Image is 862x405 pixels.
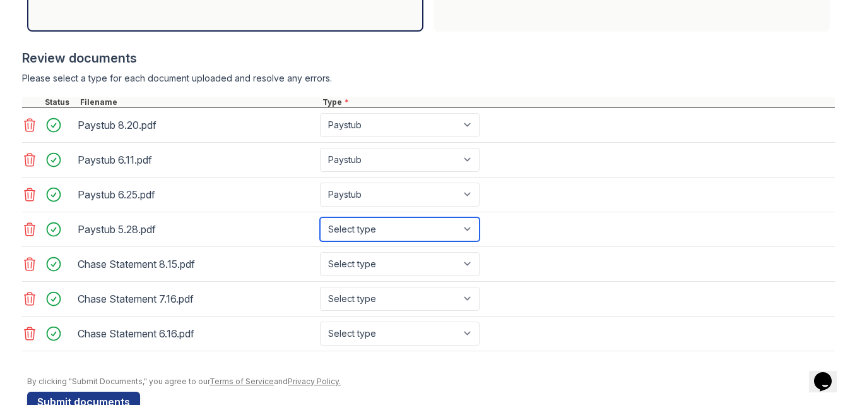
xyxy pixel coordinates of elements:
div: Filename [78,97,320,107]
div: Review documents [22,49,835,67]
div: Chase Statement 8.15.pdf [78,254,315,274]
iframe: chat widget [809,354,849,392]
div: Please select a type for each document uploaded and resolve any errors. [22,72,835,85]
a: Terms of Service [210,377,274,386]
div: Paystub 6.11.pdf [78,150,315,170]
a: Privacy Policy. [288,377,341,386]
div: Chase Statement 6.16.pdf [78,323,315,344]
div: Type [320,97,835,107]
div: Paystub 6.25.pdf [78,184,315,205]
div: By clicking "Submit Documents," you agree to our and [27,377,835,387]
div: Status [42,97,78,107]
div: Paystub 8.20.pdf [78,115,315,135]
div: Chase Statement 7.16.pdf [78,289,315,309]
div: Paystub 5.28.pdf [78,219,315,239]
